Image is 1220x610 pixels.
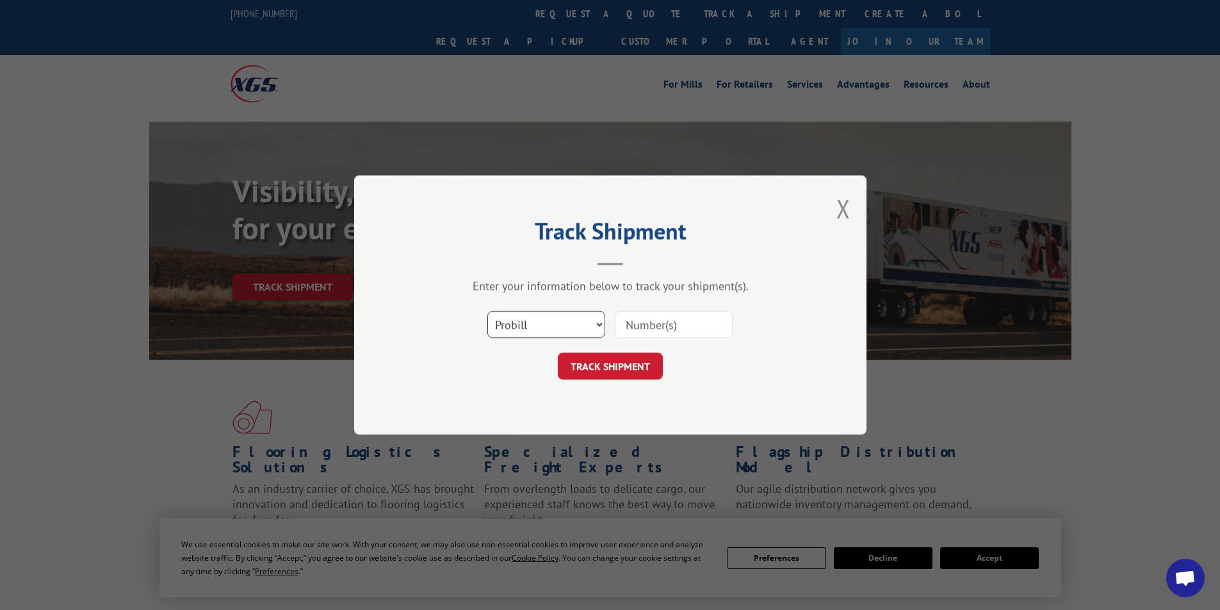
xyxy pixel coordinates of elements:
div: Enter your information below to track your shipment(s). [418,278,802,293]
button: TRACK SHIPMENT [558,353,663,380]
button: Close modal [836,191,850,225]
h2: Track Shipment [418,222,802,246]
div: Open chat [1166,559,1205,597]
input: Number(s) [615,311,733,338]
